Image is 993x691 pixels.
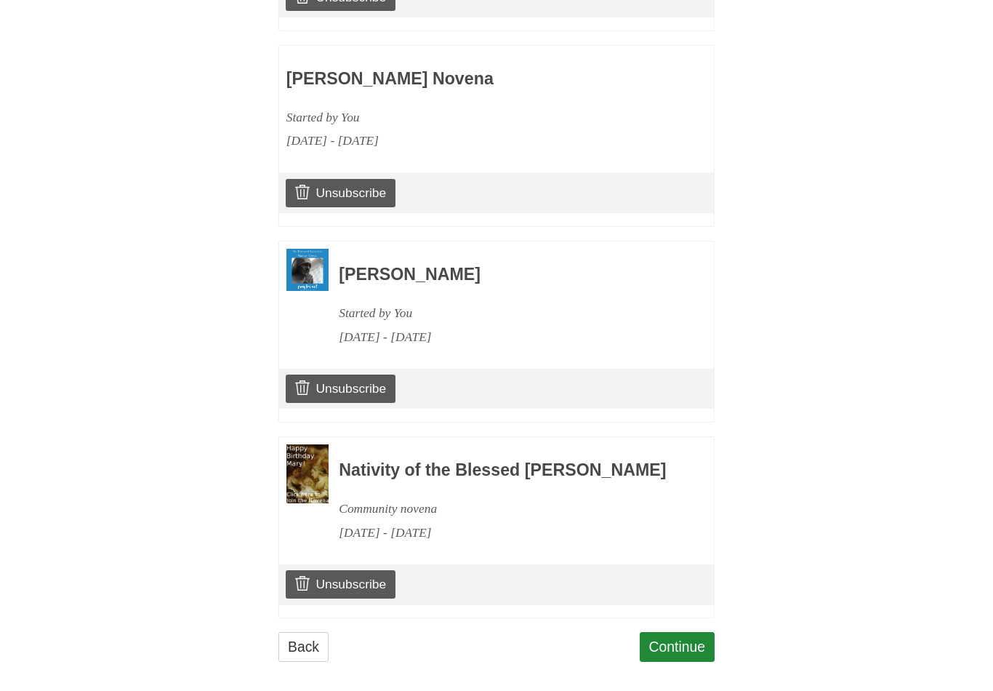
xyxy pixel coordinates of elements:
a: Unsubscribe [286,375,395,402]
div: Started by You [286,105,622,129]
div: [DATE] - [DATE] [286,129,622,153]
img: Novena image [286,249,329,291]
div: [DATE] - [DATE] [339,325,675,349]
a: Unsubscribe [286,570,395,598]
a: Back [278,632,329,662]
h3: [PERSON_NAME] Novena [286,70,622,89]
a: Unsubscribe [286,179,395,207]
div: Community novena [339,497,675,521]
div: Started by You [339,301,675,325]
h3: Nativity of the Blessed [PERSON_NAME] [339,461,675,480]
a: Continue [640,632,715,662]
img: Novena image [286,444,329,504]
div: [DATE] - [DATE] [339,521,675,545]
h3: [PERSON_NAME] [339,265,675,284]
